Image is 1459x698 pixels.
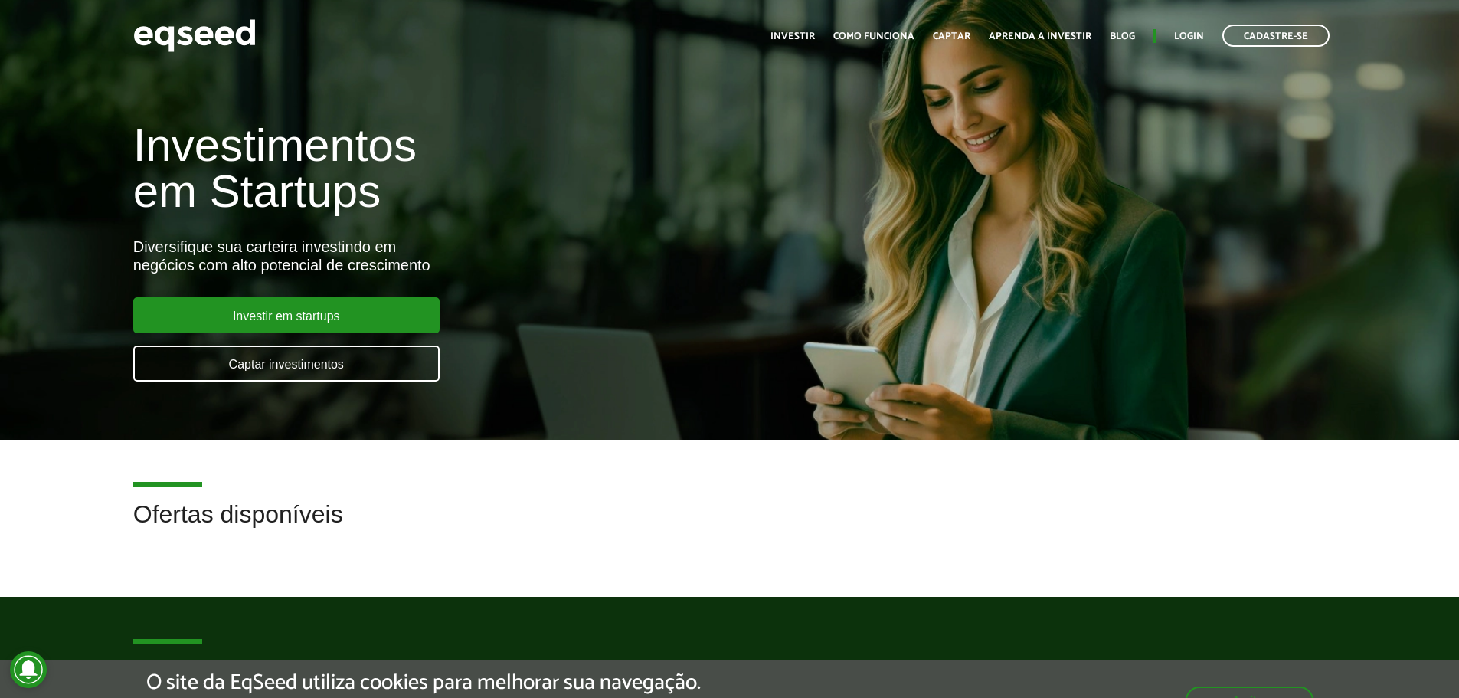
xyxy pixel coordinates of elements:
[133,15,256,56] img: EqSeed
[989,31,1091,41] a: Aprenda a investir
[133,501,1327,551] h2: Ofertas disponíveis
[133,297,440,333] a: Investir em startups
[133,238,840,274] div: Diversifique sua carteira investindo em negócios com alto potencial de crescimento
[833,31,914,41] a: Como funciona
[133,346,440,382] a: Captar investimentos
[133,123,840,215] h1: Investimentos em Startups
[146,671,701,695] h5: O site da EqSeed utiliza cookies para melhorar sua navegação.
[1174,31,1204,41] a: Login
[1110,31,1135,41] a: Blog
[933,31,970,41] a: Captar
[770,31,815,41] a: Investir
[1222,25,1330,47] a: Cadastre-se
